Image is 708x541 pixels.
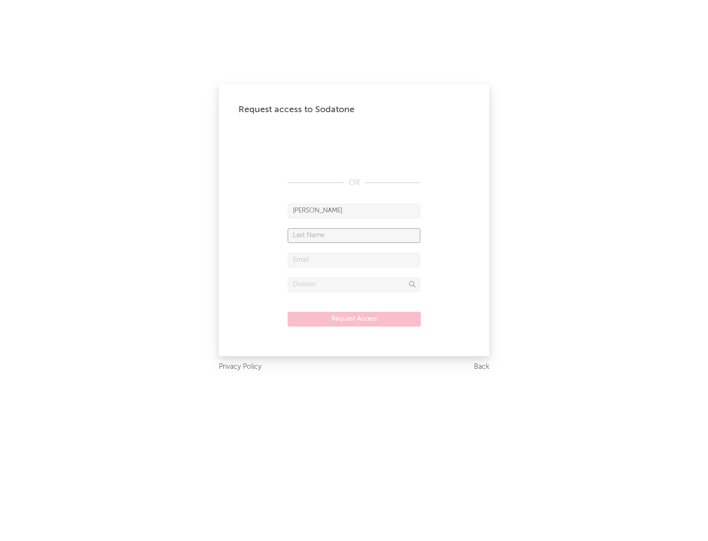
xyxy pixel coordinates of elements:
a: Back [474,361,489,373]
input: Email [288,253,420,268]
a: Privacy Policy [219,361,262,373]
input: Division [288,277,420,292]
input: Last Name [288,228,420,243]
div: Request access to Sodatone [238,104,470,116]
button: Request Access [288,312,421,327]
div: OR [288,177,420,189]
input: First Name [288,204,420,218]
